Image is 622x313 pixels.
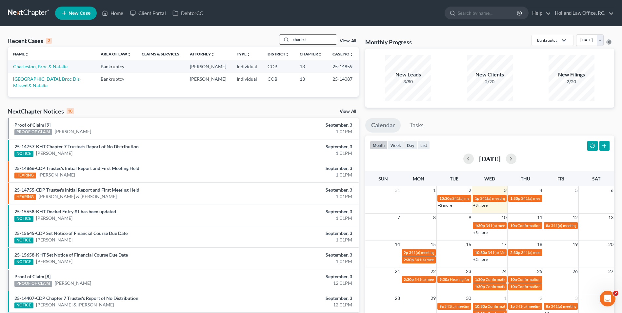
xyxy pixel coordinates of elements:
span: Mon [413,176,424,181]
span: 341(a) meeting for [PERSON_NAME] [551,223,614,228]
a: 25-14866-CDP Trustee's Initial Report and First Meeting Held [14,165,139,171]
span: 8 [432,214,436,221]
span: 9 [468,214,472,221]
div: September, 3 [244,165,352,172]
div: NOTICE [14,151,33,157]
input: Search by name... [291,35,337,44]
button: month [370,141,388,150]
span: 20 [608,240,614,248]
a: [PERSON_NAME] [36,150,72,156]
span: 6 [610,186,614,194]
span: 23 [465,267,472,275]
span: 10a [510,223,517,228]
a: [GEOGRAPHIC_DATA], Broc Dis-Missed & Natalie [13,76,81,88]
div: New Filings [549,71,594,78]
a: Chapterunfold_more [300,52,322,56]
button: day [404,141,417,150]
span: 11 [536,214,543,221]
span: 8a [546,304,550,309]
span: 30 [465,294,472,302]
span: 25 [536,267,543,275]
a: +3 more [473,203,488,208]
span: 2:30p [404,257,414,262]
a: Proof of Claim [9] [14,122,50,128]
span: 1p [510,304,515,309]
i: unfold_more [285,52,289,56]
span: Confirmation hearing for [PERSON_NAME] [517,223,592,228]
a: Client Portal [127,7,169,19]
a: [PERSON_NAME] [55,280,91,286]
span: 8a [546,223,550,228]
a: 25-15645-CDP Set Notice of Financial Course Due Date [14,230,128,236]
a: Nameunfold_more [13,52,29,56]
td: Bankruptcy [95,73,136,92]
span: 12 [572,214,578,221]
a: +3 more [473,230,488,235]
span: 13 [608,214,614,221]
td: COB [262,60,294,73]
a: Typeunfold_more [237,52,251,56]
span: 9a [439,304,444,309]
div: 1:01PM [244,258,352,265]
div: 12:01PM [244,302,352,308]
span: Sun [378,176,388,181]
div: 1:01PM [244,128,352,135]
a: View All [340,109,356,114]
div: NOTICE [14,216,33,222]
a: +2 more [473,257,488,262]
i: unfold_more [211,52,215,56]
span: Fri [557,176,564,181]
span: 3 [503,186,507,194]
span: 341(a) meeting for [PERSON_NAME] & [PERSON_NAME] [452,196,550,201]
iframe: Intercom live chat [600,291,615,306]
div: 2 [46,38,52,44]
a: Proof of Claim [8] [14,274,50,279]
td: Bankruptcy [95,60,136,73]
td: COB [262,73,294,92]
h3: Monthly Progress [365,38,412,46]
a: Attorneyunfold_more [190,52,215,56]
span: 341(a) meeting for [MEDICAL_DATA][PERSON_NAME] [414,257,509,262]
span: 10 [501,214,507,221]
span: 341(a) meeting for [PERSON_NAME] [444,304,508,309]
span: 21 [394,267,401,275]
div: 1:01PM [244,172,352,178]
div: PROOF OF CLAIM [14,129,52,135]
span: 3 [574,294,578,302]
span: 341(a) meeting for [PERSON_NAME] [486,223,549,228]
a: [PERSON_NAME] [55,128,91,135]
a: [PERSON_NAME] [39,172,75,178]
span: 27 [608,267,614,275]
a: View All [340,39,356,43]
i: unfold_more [25,52,29,56]
td: 13 [294,73,327,92]
span: 18 [536,240,543,248]
i: unfold_more [318,52,322,56]
div: Bankruptcy [537,37,557,43]
td: 25-14087 [327,73,359,92]
div: 1:01PM [244,215,352,221]
span: 341(a) meeting for [PERSON_NAME] & [PERSON_NAME] [515,304,613,309]
span: 17 [501,240,507,248]
a: 25-14755-CDP Trustee's Initial Report and First Meeting Held [14,187,139,193]
span: Wed [484,176,495,181]
span: 10:30a [475,304,487,309]
div: PROOF OF CLAIM [14,281,52,287]
a: [PERSON_NAME] [36,215,72,221]
div: September, 3 [244,295,352,302]
span: 1:30p [475,284,485,289]
div: September, 3 [244,122,352,128]
span: 341(a) meeting for [PERSON_NAME] [414,277,478,282]
span: 341(a) meeting for [PERSON_NAME] & [PERSON_NAME] [480,196,578,201]
div: NOTICE [14,259,33,265]
th: Claims & Services [136,47,185,60]
td: Individual [231,73,262,92]
span: 5 [574,186,578,194]
i: unfold_more [350,52,353,56]
a: [PERSON_NAME] & [PERSON_NAME] [36,302,114,308]
button: list [417,141,430,150]
span: 7 [397,214,401,221]
td: [PERSON_NAME] [185,73,231,92]
a: Case Nounfold_more [332,52,353,56]
a: Charleston, Broc & Natalie [13,64,68,69]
